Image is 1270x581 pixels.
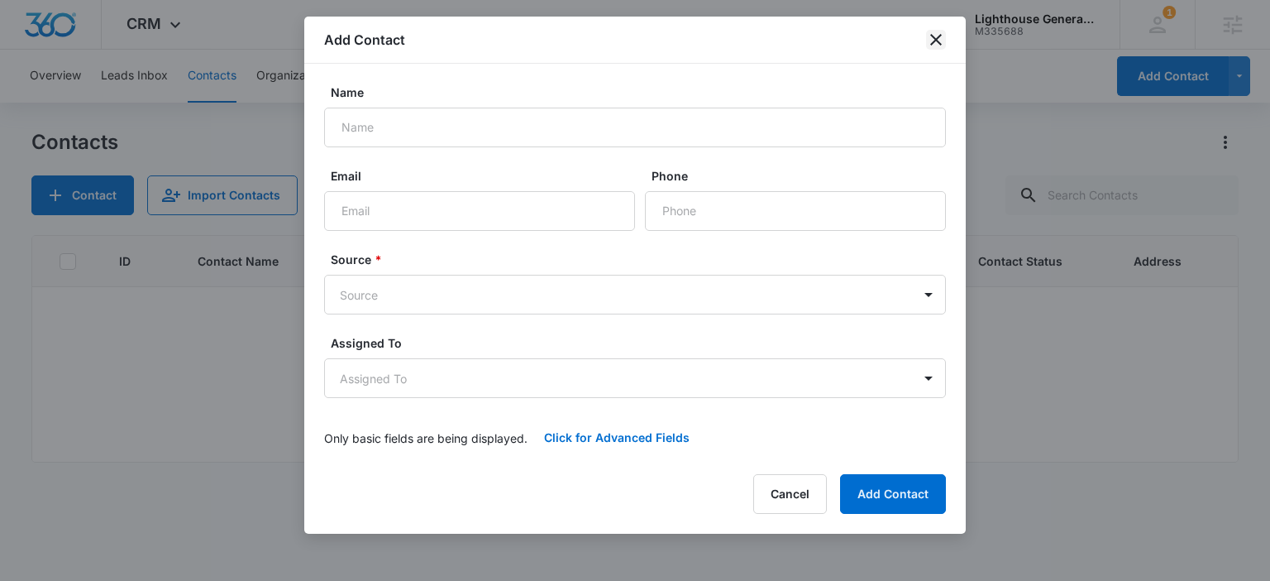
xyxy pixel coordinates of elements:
label: Email [331,167,642,185]
button: close [926,30,946,50]
button: Cancel [753,474,827,514]
label: Name [331,84,952,101]
label: Source [331,251,952,268]
button: Click for Advanced Fields [528,418,706,458]
input: Email [324,191,635,231]
input: Phone [645,191,946,231]
button: Add Contact [840,474,946,514]
h1: Add Contact [324,30,405,50]
input: Name [324,108,946,147]
p: Only basic fields are being displayed. [324,430,528,447]
label: Phone [652,167,952,185]
label: Assigned To [331,334,952,352]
